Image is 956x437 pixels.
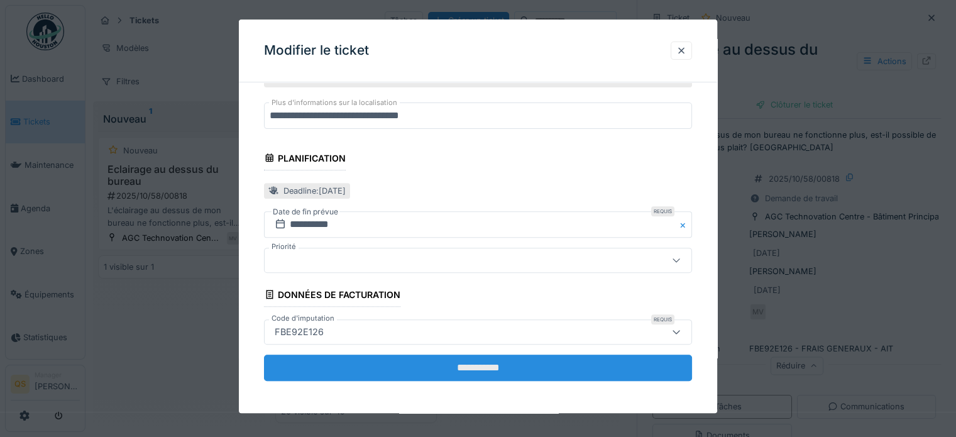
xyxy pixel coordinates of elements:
div: Planification [264,149,346,170]
label: Date de fin prévue [272,205,339,219]
div: Deadline : [DATE] [283,185,346,197]
div: Requis [651,206,674,216]
button: Close [678,211,692,238]
div: Données de facturation [264,285,400,307]
div: FBE92E126 [270,325,329,339]
label: Code d'imputation [269,313,337,324]
label: Priorité [269,241,299,252]
label: Plus d'informations sur la localisation [269,97,400,108]
div: Requis [651,314,674,324]
h3: Modifier le ticket [264,43,369,58]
